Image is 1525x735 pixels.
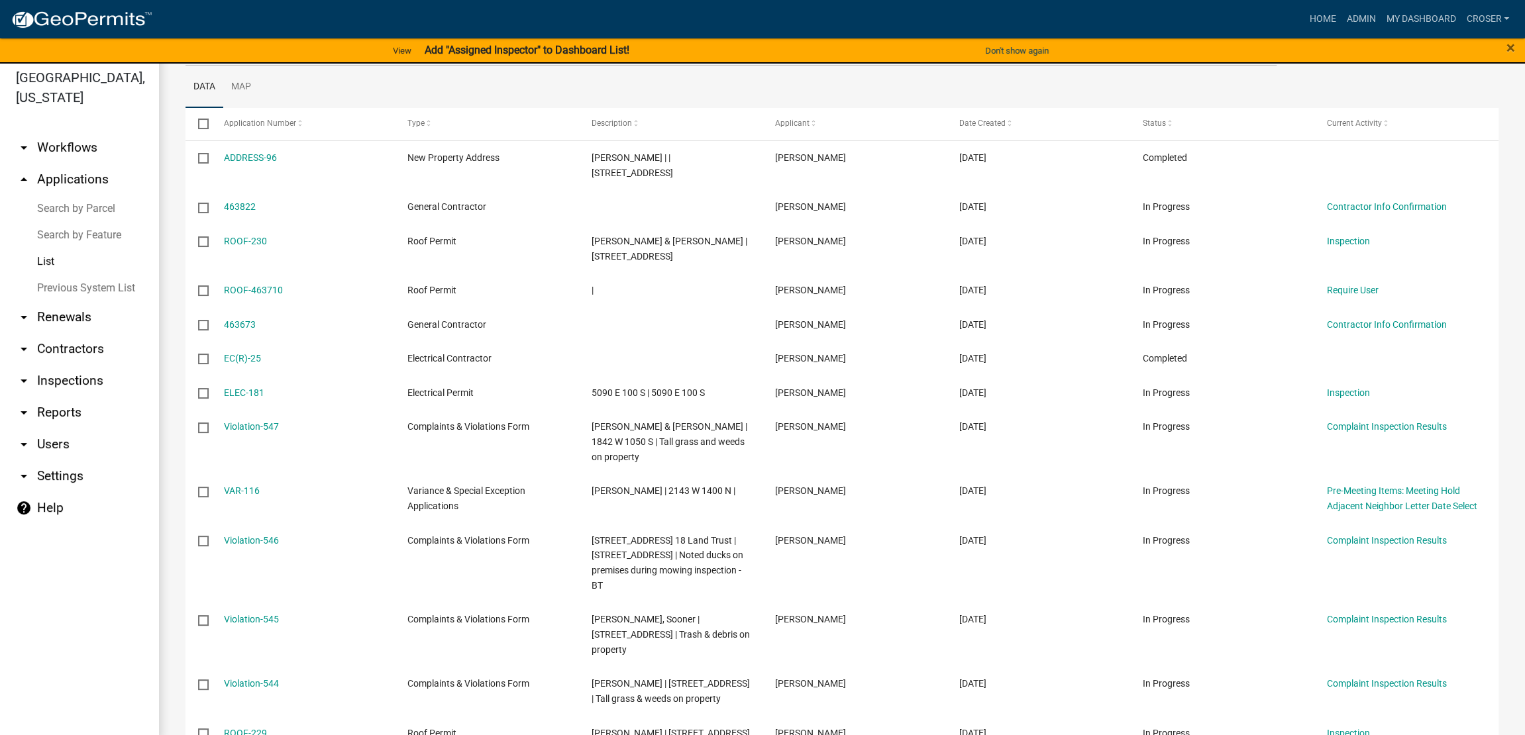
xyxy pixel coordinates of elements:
[592,678,750,704] span: Nelson, Sandra | 3423 W HONEYTREE COURT | Tall grass & weeds on property
[592,152,673,178] span: Wade Adkins | | 1070 W 6th Street, Peru, IN 46970
[775,319,846,330] span: James Taylor
[16,500,32,516] i: help
[775,119,810,128] span: Applicant
[1327,535,1447,546] a: Complaint Inspection Results
[980,40,1054,62] button: Don't show again
[592,421,747,462] span: Dodd, Christopher & Rachel | 1842 W 1050 S | Tall grass and weeds on property
[407,201,486,212] span: General Contractor
[185,66,223,109] a: Data
[592,285,594,295] span: |
[1143,614,1190,624] span: In Progress
[1327,678,1447,689] a: Complaint Inspection Results
[959,535,986,546] span: 08/13/2025
[1381,7,1461,32] a: My Dashboard
[959,353,986,364] span: 08/13/2025
[16,140,32,156] i: arrow_drop_down
[592,614,750,655] span: Hayes, Sooner | 284 N COUNTRY CLUB Rd | Trash & debris on property
[16,309,32,325] i: arrow_drop_down
[407,152,500,163] span: New Property Address
[592,535,743,591] span: 2246 West State Road 18 Land Trust | 2246 W STATE ROAD 18 | Noted ducks on premises during mowing...
[775,387,846,398] span: James Bradley
[16,468,32,484] i: arrow_drop_down
[592,119,632,128] span: Description
[1143,387,1190,398] span: In Progress
[16,405,32,420] i: arrow_drop_down
[1143,236,1190,246] span: In Progress
[211,108,395,140] datatable-header-cell: Application Number
[223,66,259,109] a: Map
[1327,119,1382,128] span: Current Activity
[16,373,32,389] i: arrow_drop_down
[407,353,492,364] span: Electrical Contractor
[592,485,735,496] span: Fisher, Wade | 2143 W 1400 N |
[775,353,846,364] span: James Bradley
[1143,353,1187,364] span: Completed
[1143,319,1190,330] span: In Progress
[775,285,846,295] span: Brooklyn Thomas
[1327,387,1370,398] a: Inspection
[1143,535,1190,546] span: In Progress
[1130,108,1314,140] datatable-header-cell: Status
[224,421,279,432] a: Violation-547
[224,387,264,398] a: ELEC-181
[1143,421,1190,432] span: In Progress
[16,436,32,452] i: arrow_drop_down
[224,119,296,128] span: Application Number
[224,285,283,295] a: ROOF-463710
[1327,319,1447,330] a: Contractor Info Confirmation
[775,535,846,546] span: Brooklyn Thomas
[1327,614,1447,624] a: Complaint Inspection Results
[592,387,705,398] span: 5090 E 100 S | 5090 E 100 S
[775,236,846,246] span: Herbert Parsons
[1327,421,1447,432] a: Complaint Inspection Results
[407,119,425,128] span: Type
[407,614,529,624] span: Complaints & Violations Form
[1314,108,1498,140] datatable-header-cell: Current Activity
[407,285,456,295] span: Roof Permit
[224,678,279,689] a: Violation-544
[775,614,846,624] span: Brooklyn Thomas
[946,108,1130,140] datatable-header-cell: Date Created
[425,44,629,56] strong: Add "Assigned Inspector" to Dashboard List!
[959,152,986,163] span: 08/14/2025
[407,485,525,511] span: Variance & Special Exception Applications
[775,421,846,432] span: Brooklyn Thomas
[1143,485,1190,496] span: In Progress
[224,319,256,330] a: 463673
[959,485,986,496] span: 08/13/2025
[224,485,260,496] a: VAR-116
[959,678,986,689] span: 08/13/2025
[388,40,417,62] a: View
[1327,201,1447,212] a: Contractor Info Confirmation
[762,108,947,140] datatable-header-cell: Applicant
[16,171,32,187] i: arrow_drop_up
[1143,285,1190,295] span: In Progress
[578,108,762,140] datatable-header-cell: Description
[224,535,279,546] a: Violation-546
[407,236,456,246] span: Roof Permit
[1143,119,1166,128] span: Status
[959,201,986,212] span: 08/14/2025
[1327,236,1370,246] a: Inspection
[959,387,986,398] span: 08/13/2025
[407,387,474,398] span: Electrical Permit
[959,614,986,624] span: 08/13/2025
[775,152,846,163] span: Wade Adkins
[1341,7,1381,32] a: Admin
[224,236,267,246] a: ROOF-230
[1327,501,1477,511] a: Adjacent Neighbor Letter Date Select
[407,535,529,546] span: Complaints & Violations Form
[224,614,279,624] a: Violation-545
[959,421,986,432] span: 08/13/2025
[592,236,747,262] span: Jeffery & Angela Moon | 4136 W BARBERRY LN
[224,152,277,163] a: ADDRESS-96
[959,285,986,295] span: 08/14/2025
[224,353,261,364] a: EC(R)-25
[775,678,846,689] span: Brooklyn Thomas
[1461,7,1514,32] a: croser
[1143,678,1190,689] span: In Progress
[959,119,1006,128] span: Date Created
[407,319,486,330] span: General Contractor
[1506,38,1515,57] span: ×
[224,201,256,212] a: 463822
